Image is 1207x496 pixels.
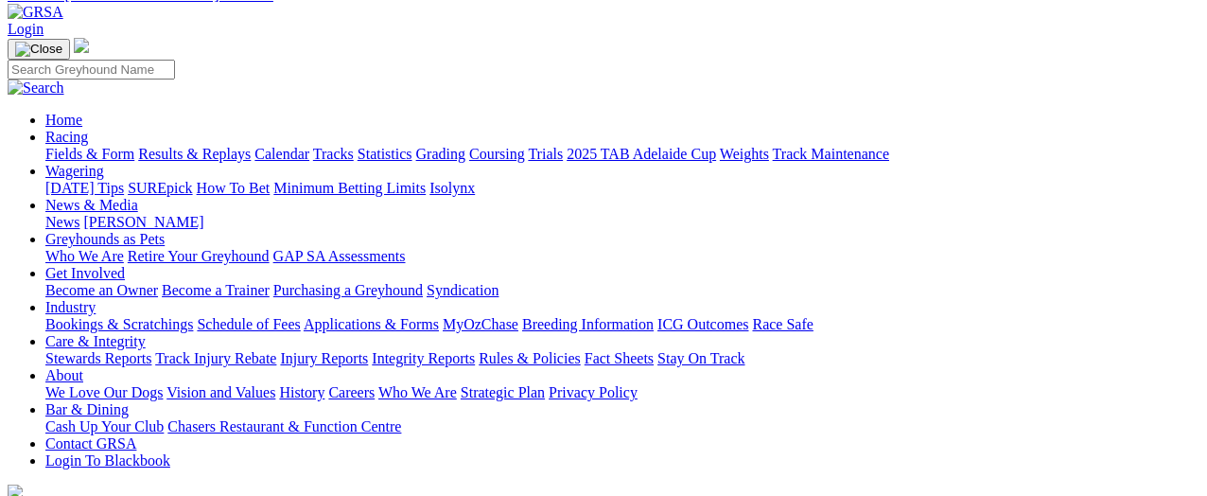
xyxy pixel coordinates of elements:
[8,4,63,21] img: GRSA
[45,401,129,417] a: Bar & Dining
[469,146,525,162] a: Coursing
[155,350,276,366] a: Track Injury Rebate
[45,163,104,179] a: Wagering
[45,316,193,332] a: Bookings & Scratchings
[45,112,82,128] a: Home
[45,435,136,452] a: Contact GRSA
[313,146,354,162] a: Tracks
[304,316,439,332] a: Applications & Forms
[279,384,324,400] a: History
[45,299,96,315] a: Industry
[378,384,457,400] a: Who We Are
[45,418,164,434] a: Cash Up Your Club
[273,180,426,196] a: Minimum Betting Limits
[8,80,64,97] img: Search
[416,146,465,162] a: Grading
[273,282,423,298] a: Purchasing a Greyhound
[657,316,748,332] a: ICG Outcomes
[45,265,125,281] a: Get Involved
[479,350,581,366] a: Rules & Policies
[45,180,1199,197] div: Wagering
[45,452,170,469] a: Login To Blackbook
[567,146,716,162] a: 2025 TAB Adelaide Cup
[280,350,368,366] a: Injury Reports
[45,333,146,349] a: Care & Integrity
[443,316,518,332] a: MyOzChase
[429,180,475,196] a: Isolynx
[45,282,1199,299] div: Get Involved
[45,384,163,400] a: We Love Our Dogs
[427,282,499,298] a: Syndication
[720,146,769,162] a: Weights
[45,129,88,145] a: Racing
[358,146,412,162] a: Statistics
[8,21,44,37] a: Login
[45,197,138,213] a: News & Media
[773,146,889,162] a: Track Maintenance
[8,39,70,60] button: Toggle navigation
[45,214,79,230] a: News
[254,146,309,162] a: Calendar
[45,180,124,196] a: [DATE] Tips
[328,384,375,400] a: Careers
[657,350,744,366] a: Stay On Track
[45,350,1199,367] div: Care & Integrity
[528,146,563,162] a: Trials
[45,248,124,264] a: Who We Are
[45,316,1199,333] div: Industry
[45,214,1199,231] div: News & Media
[83,214,203,230] a: [PERSON_NAME]
[74,38,89,53] img: logo-grsa-white.png
[45,231,165,247] a: Greyhounds as Pets
[549,384,638,400] a: Privacy Policy
[138,146,251,162] a: Results & Replays
[45,248,1199,265] div: Greyhounds as Pets
[752,316,813,332] a: Race Safe
[461,384,545,400] a: Strategic Plan
[167,418,401,434] a: Chasers Restaurant & Function Centre
[45,282,158,298] a: Become an Owner
[273,248,406,264] a: GAP SA Assessments
[45,367,83,383] a: About
[166,384,275,400] a: Vision and Values
[45,418,1199,435] div: Bar & Dining
[45,146,1199,163] div: Racing
[45,146,134,162] a: Fields & Form
[15,42,62,57] img: Close
[522,316,654,332] a: Breeding Information
[372,350,475,366] a: Integrity Reports
[162,282,270,298] a: Become a Trainer
[8,60,175,80] input: Search
[45,384,1199,401] div: About
[197,316,300,332] a: Schedule of Fees
[585,350,654,366] a: Fact Sheets
[128,248,270,264] a: Retire Your Greyhound
[128,180,192,196] a: SUREpick
[45,350,151,366] a: Stewards Reports
[197,180,271,196] a: How To Bet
